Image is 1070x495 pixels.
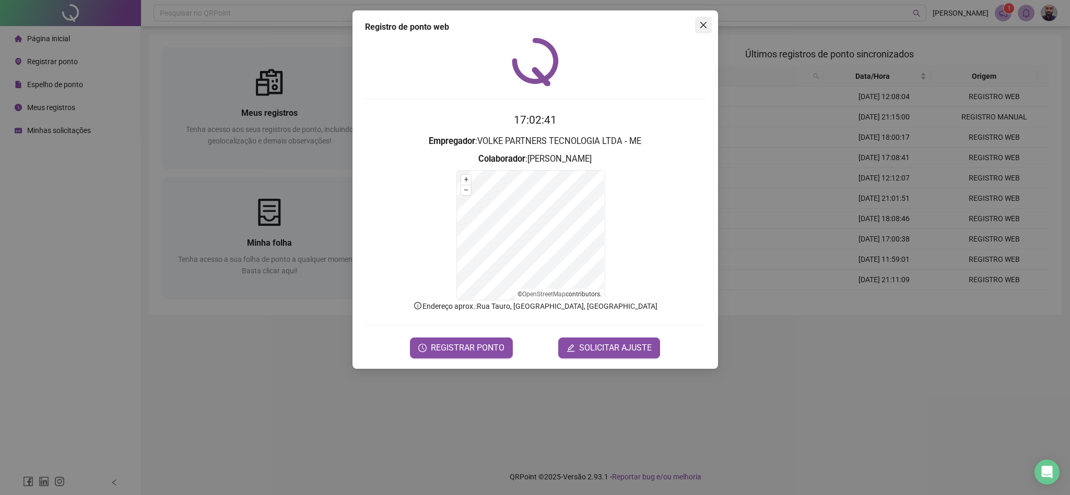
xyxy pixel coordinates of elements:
span: edit [567,344,575,352]
button: – [461,185,471,195]
button: + [461,175,471,185]
span: clock-circle [418,344,427,352]
h3: : [PERSON_NAME] [365,152,706,166]
strong: Empregador [429,136,475,146]
span: REGISTRAR PONTO [431,342,504,354]
h3: : VOLKE PARTNERS TECNOLOGIA LTDA - ME [365,135,706,148]
span: info-circle [413,301,422,310]
span: close [699,21,708,29]
div: Registro de ponto web [365,21,706,33]
img: QRPoint [512,38,559,86]
li: © contributors. [518,291,602,298]
a: OpenStreetMap [522,291,566,298]
p: Endereço aprox. : Rua Tauro, [GEOGRAPHIC_DATA], [GEOGRAPHIC_DATA] [365,300,706,312]
strong: Colaborador [478,154,525,164]
button: Close [695,17,712,33]
button: REGISTRAR PONTO [410,337,513,358]
span: SOLICITAR AJUSTE [579,342,652,354]
time: 17:02:41 [514,114,557,126]
div: Open Intercom Messenger [1034,460,1060,485]
button: editSOLICITAR AJUSTE [558,337,660,358]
